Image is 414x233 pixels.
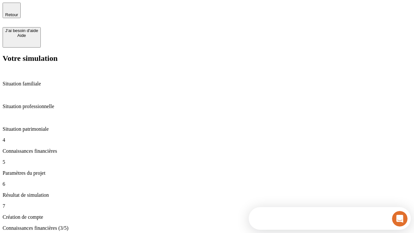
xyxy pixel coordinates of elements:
p: 4 [3,137,411,143]
span: Retour [5,12,18,17]
p: 5 [3,159,411,165]
p: Création de compte [3,214,411,220]
p: Connaissances financières (3/5) [3,225,411,231]
p: Résultat de simulation [3,192,411,198]
p: Paramètres du projet [3,170,411,176]
p: Situation familiale [3,81,411,87]
p: 7 [3,203,411,209]
h2: Votre simulation [3,54,411,63]
button: Retour [3,3,21,18]
iframe: Intercom live chat discovery launcher [249,207,411,230]
div: J’ai besoin d'aide [5,28,38,33]
p: Situation patrimoniale [3,126,411,132]
div: Aide [5,33,38,38]
p: Situation professionnelle [3,104,411,109]
iframe: Intercom live chat [392,211,408,227]
p: 6 [3,181,411,187]
p: Connaissances financières [3,148,411,154]
button: J’ai besoin d'aideAide [3,27,41,48]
